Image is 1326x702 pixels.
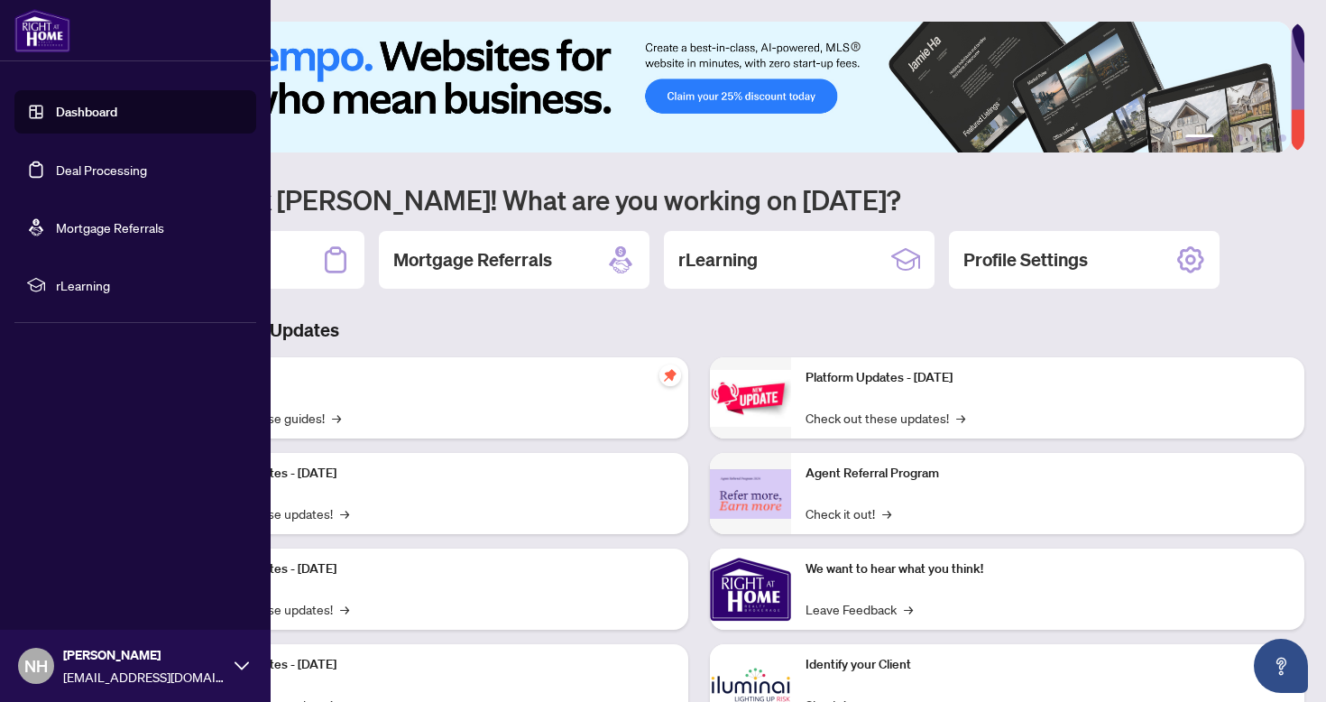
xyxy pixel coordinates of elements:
[710,549,791,630] img: We want to hear what you think!
[659,365,681,386] span: pushpin
[94,318,1304,343] h3: Brokerage & Industry Updates
[806,655,1290,675] p: Identify your Client
[806,408,965,428] a: Check out these updates!→
[340,503,349,523] span: →
[340,599,349,619] span: →
[189,559,674,579] p: Platform Updates - [DATE]
[14,9,70,52] img: logo
[63,645,226,665] span: [PERSON_NAME]
[189,368,674,388] p: Self-Help
[1254,639,1308,693] button: Open asap
[1279,134,1286,142] button: 6
[710,370,791,427] img: Platform Updates - June 23, 2025
[882,503,891,523] span: →
[24,653,48,679] span: NH
[963,247,1088,272] h2: Profile Settings
[806,503,891,523] a: Check it out!→
[332,408,341,428] span: →
[806,464,1290,484] p: Agent Referral Program
[393,247,552,272] h2: Mortgage Referrals
[1236,134,1243,142] button: 3
[678,247,758,272] h2: rLearning
[56,275,244,295] span: rLearning
[956,408,965,428] span: →
[1265,134,1272,142] button: 5
[56,162,147,178] a: Deal Processing
[56,219,164,236] a: Mortgage Referrals
[94,22,1291,152] img: Slide 0
[1185,134,1214,142] button: 1
[806,368,1290,388] p: Platform Updates - [DATE]
[806,599,913,619] a: Leave Feedback→
[806,559,1290,579] p: We want to hear what you think!
[63,667,226,687] span: [EMAIL_ADDRESS][DOMAIN_NAME]
[1250,134,1257,142] button: 4
[904,599,913,619] span: →
[189,464,674,484] p: Platform Updates - [DATE]
[56,104,117,120] a: Dashboard
[710,469,791,519] img: Agent Referral Program
[189,655,674,675] p: Platform Updates - [DATE]
[1221,134,1229,142] button: 2
[94,182,1304,217] h1: Welcome back [PERSON_NAME]! What are you working on [DATE]?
